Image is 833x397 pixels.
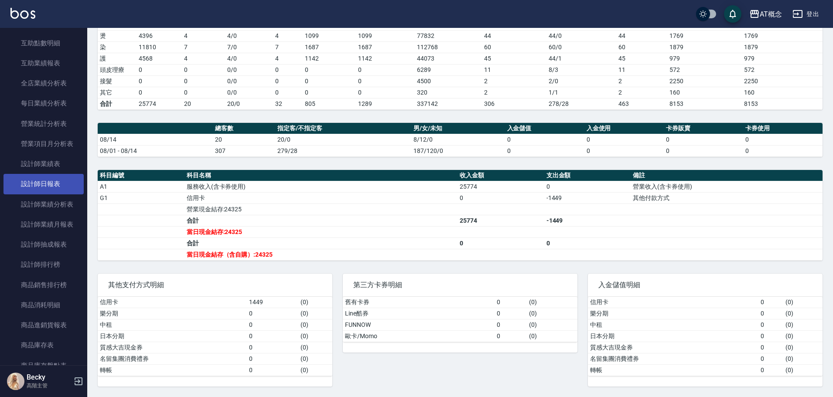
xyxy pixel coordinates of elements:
[482,64,546,75] td: 11
[758,342,784,353] td: 0
[275,134,411,145] td: 20/0
[225,87,273,98] td: 0 / 0
[495,319,527,330] td: 0
[356,75,415,87] td: 0
[415,75,481,87] td: 4500
[758,297,784,308] td: 0
[411,145,505,156] td: 187/120/0
[98,192,184,204] td: G1
[298,319,332,330] td: ( 0 )
[108,281,322,289] span: 其他支付方式明細
[225,75,273,87] td: 0 / 0
[137,53,182,64] td: 4568
[588,353,758,364] td: 名留集團消費禮券
[588,364,758,376] td: 轉帳
[3,295,84,315] a: 商品消耗明細
[98,297,247,308] td: 信用卡
[742,53,823,64] td: 979
[273,64,303,75] td: 0
[505,145,584,156] td: 0
[10,8,35,19] img: Logo
[3,335,84,355] a: 商品庫存表
[544,192,631,204] td: -1449
[667,53,742,64] td: 979
[505,123,584,134] th: 入金儲值
[98,30,137,41] td: 燙
[482,41,546,53] td: 60
[275,145,411,156] td: 279/28
[273,75,303,87] td: 0
[27,382,71,390] p: 高階主管
[273,98,303,109] td: 32
[783,319,823,330] td: ( 0 )
[495,308,527,319] td: 0
[746,5,785,23] button: AT概念
[98,53,137,64] td: 護
[616,41,667,53] td: 60
[742,87,823,98] td: 160
[3,114,84,134] a: 營業統計分析表
[783,364,823,376] td: ( 0 )
[98,87,137,98] td: 其它
[213,145,275,156] td: 307
[356,87,415,98] td: 0
[584,134,664,145] td: 0
[457,170,544,181] th: 收入金額
[758,364,784,376] td: 0
[3,315,84,335] a: 商品進銷貨報表
[98,134,213,145] td: 08/14
[298,353,332,364] td: ( 0 )
[343,330,495,342] td: 歐卡/Momo
[742,98,823,109] td: 8153
[184,192,457,204] td: 信用卡
[137,30,182,41] td: 4396
[298,342,332,353] td: ( 0 )
[27,373,71,382] h5: Becky
[724,5,741,23] button: save
[182,53,225,64] td: 4
[225,30,273,41] td: 4 / 0
[3,73,84,93] a: 全店業績分析表
[664,134,743,145] td: 0
[783,297,823,308] td: ( 0 )
[98,64,137,75] td: 頭皮理療
[743,134,823,145] td: 0
[247,319,298,330] td: 0
[631,170,823,181] th: 備註
[7,373,24,390] img: Person
[303,30,356,41] td: 1099
[616,75,667,87] td: 2
[457,181,544,192] td: 25774
[742,64,823,75] td: 572
[667,87,742,98] td: 160
[505,134,584,145] td: 0
[789,6,823,22] button: 登出
[598,281,812,289] span: 入金儲值明細
[182,64,225,75] td: 0
[225,64,273,75] td: 0 / 0
[273,53,303,64] td: 4
[527,330,577,342] td: ( 0 )
[184,181,457,192] td: 服務收入(含卡券使用)
[184,204,457,215] td: 營業現金結存:24325
[616,87,667,98] td: 2
[3,134,84,154] a: 營業項目月分析表
[213,134,275,145] td: 20
[225,53,273,64] td: 4 / 0
[783,353,823,364] td: ( 0 )
[213,123,275,134] th: 總客數
[527,308,577,319] td: ( 0 )
[353,281,567,289] span: 第三方卡券明細
[298,297,332,308] td: ( 0 )
[667,75,742,87] td: 2250
[98,181,184,192] td: A1
[98,364,247,376] td: 轉帳
[743,145,823,156] td: 0
[275,123,411,134] th: 指定客/不指定客
[98,41,137,53] td: 染
[631,192,823,204] td: 其他付款方式
[3,194,84,214] a: 設計師業績分析表
[3,214,84,234] a: 設計師業績月報表
[415,98,481,109] td: 337142
[588,319,758,330] td: 中租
